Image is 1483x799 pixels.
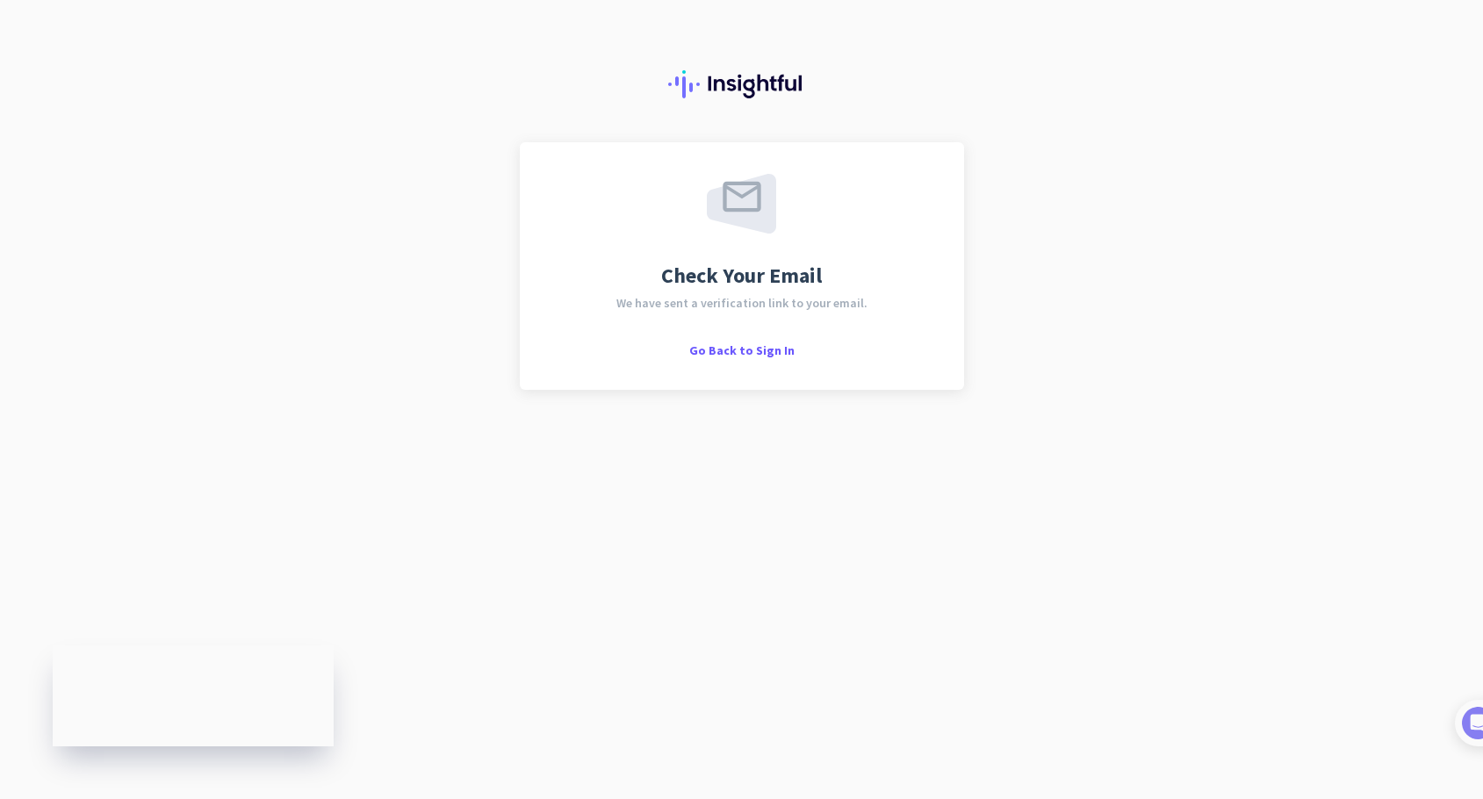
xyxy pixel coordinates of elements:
span: Check Your Email [661,265,822,286]
span: Go Back to Sign In [689,342,795,358]
iframe: Insightful Status [53,645,334,746]
img: email-sent [707,174,776,234]
span: We have sent a verification link to your email. [616,297,867,309]
img: Insightful [668,70,816,98]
